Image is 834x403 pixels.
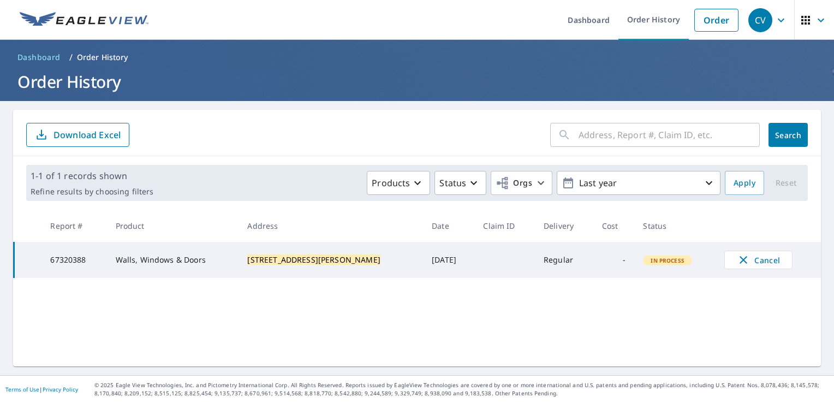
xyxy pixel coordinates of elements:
[434,171,486,195] button: Status
[734,176,755,190] span: Apply
[593,242,635,278] td: -
[579,120,760,150] input: Address, Report #, Claim ID, etc.
[53,129,121,141] p: Download Excel
[372,176,410,189] p: Products
[13,49,821,66] nav: breadcrumb
[575,174,702,193] p: Last year
[748,8,772,32] div: CV
[77,52,128,63] p: Order History
[644,257,691,264] span: In Process
[439,176,466,189] p: Status
[593,210,635,242] th: Cost
[247,254,380,265] mark: [STREET_ADDRESS][PERSON_NAME]
[777,130,799,140] span: Search
[634,210,716,242] th: Status
[535,210,593,242] th: Delivery
[69,51,73,64] li: /
[26,123,129,147] button: Download Excel
[17,52,61,63] span: Dashboard
[423,210,474,242] th: Date
[557,171,720,195] button: Last year
[107,242,239,278] td: Walls, Windows & Doors
[13,49,65,66] a: Dashboard
[41,210,106,242] th: Report #
[31,169,153,182] p: 1-1 of 1 records shown
[535,242,593,278] td: Regular
[107,210,239,242] th: Product
[694,9,738,32] a: Order
[31,187,153,197] p: Refine results by choosing filters
[474,210,535,242] th: Claim ID
[94,381,829,398] p: © 2025 Eagle View Technologies, Inc. and Pictometry International Corp. All Rights Reserved. Repo...
[496,176,532,190] span: Orgs
[5,386,78,393] p: |
[5,386,39,393] a: Terms of Use
[43,386,78,393] a: Privacy Policy
[423,242,474,278] td: [DATE]
[736,253,781,266] span: Cancel
[41,242,106,278] td: 67320388
[724,251,793,269] button: Cancel
[20,12,148,28] img: EV Logo
[367,171,430,195] button: Products
[725,171,764,195] button: Apply
[769,123,808,147] button: Search
[13,70,821,93] h1: Order History
[239,210,423,242] th: Address
[491,171,552,195] button: Orgs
